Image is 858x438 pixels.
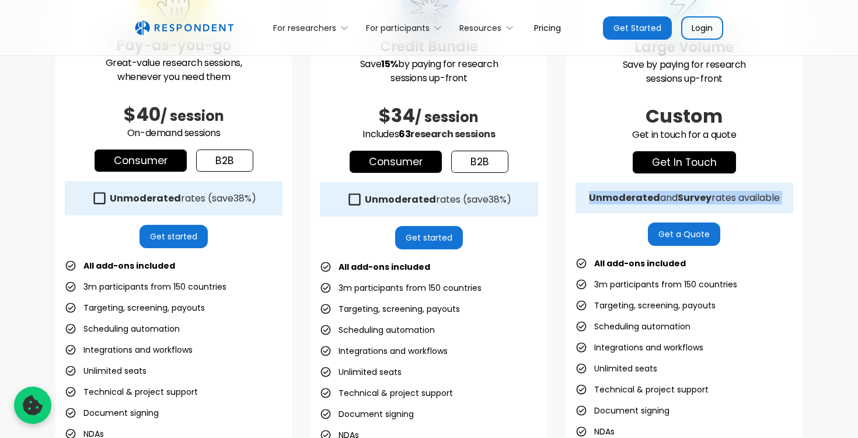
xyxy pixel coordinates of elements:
strong: Survey [678,191,711,204]
a: Pricing [525,14,570,41]
span: 38% [233,192,252,205]
strong: All add-ons included [594,258,686,269]
li: Document signing [576,402,669,419]
li: Technical & project support [320,385,453,401]
p: On-demand sessions [65,126,282,140]
a: b2b [196,150,253,172]
a: get in touch [633,151,736,173]
p: Includes [320,127,538,141]
strong: Unmoderated [365,193,436,206]
li: Document signing [65,405,159,421]
div: rates (save ) [110,193,256,204]
li: Integrations and workflows [65,342,193,358]
div: For researchers [273,22,336,34]
strong: Unmoderated [110,192,181,205]
li: 3m participants from 150 countries [320,280,482,296]
div: For participants [360,14,453,41]
a: Consumer [95,150,187,172]
p: Get in touch for a quote [576,128,793,142]
div: For researchers [267,14,360,41]
p: Save by paying for research sessions up-front [576,58,793,86]
span: 38% [489,193,507,206]
li: Scheduling automation [320,322,435,338]
a: b2b [451,151,508,173]
span: / session [161,106,224,126]
li: 3m participants from 150 countries [65,279,226,295]
li: Document signing [320,406,414,422]
li: Integrations and workflows [576,339,703,356]
li: Unlimited seats [65,363,147,379]
img: Untitled UI logotext [135,20,233,36]
span: / session [415,107,479,127]
a: home [135,20,233,36]
span: Custom [646,103,723,129]
li: Targeting, screening, payouts [576,297,716,314]
li: Integrations and workflows [320,343,448,359]
a: Consumer [350,151,442,173]
li: Technical & project support [576,381,709,398]
span: research sessions [410,127,495,141]
li: Technical & project support [65,384,198,400]
li: Targeting, screening, payouts [65,300,205,316]
li: Targeting, screening, payouts [320,301,460,317]
li: 3m participants from 150 countries [576,276,737,293]
span: 63 [399,127,410,141]
span: $40 [124,101,161,127]
a: Get started [139,225,208,248]
li: Unlimited seats [320,364,402,380]
a: Get a Quote [648,223,720,246]
li: Unlimited seats [576,360,657,377]
span: $34 [379,102,415,128]
strong: All add-ons included [83,260,175,272]
li: Scheduling automation [65,321,180,337]
div: and rates available [589,192,780,204]
p: Great-value research sessions, whenever you need them [65,56,282,84]
a: Login [681,16,723,40]
strong: 15% [381,57,398,71]
strong: All add-ons included [339,261,430,273]
div: Resources [453,14,525,41]
div: rates (save ) [365,194,511,206]
div: Resources [459,22,501,34]
a: Get started [395,226,463,249]
li: Scheduling automation [576,318,690,335]
a: Get Started [603,16,672,40]
strong: Unmoderated [589,191,660,204]
div: For participants [366,22,430,34]
p: Save by paying for research sessions up-front [320,57,538,85]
